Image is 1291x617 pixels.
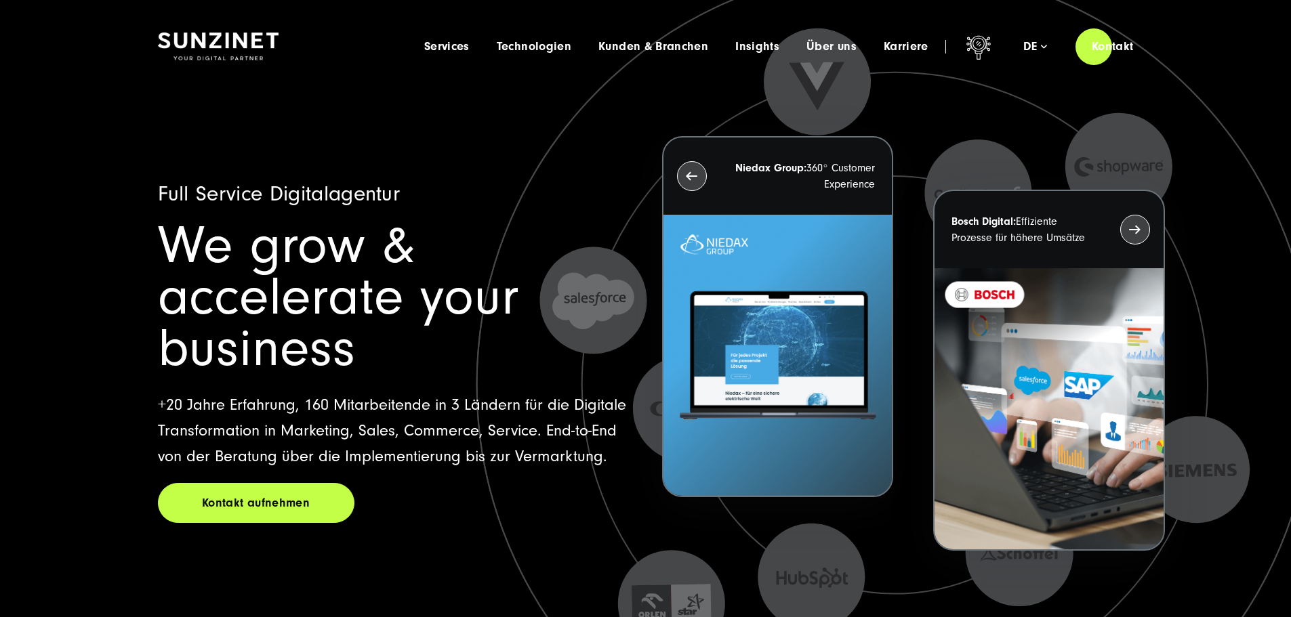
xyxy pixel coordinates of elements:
button: Niedax Group:360° Customer Experience Letztes Projekt von Niedax. Ein Laptop auf dem die Niedax W... [662,136,893,497]
span: Full Service Digitalagentur [158,182,401,206]
a: Insights [735,40,779,54]
p: +20 Jahre Erfahrung, 160 Mitarbeitende in 3 Ländern für die Digitale Transformation in Marketing,... [158,392,630,469]
a: Kunden & Branchen [598,40,708,54]
p: 360° Customer Experience [731,160,875,192]
h1: We grow & accelerate your business [158,220,630,375]
img: BOSCH - Kundeprojekt - Digital Transformation Agentur SUNZINET [935,268,1163,549]
button: Bosch Digital:Effiziente Prozesse für höhere Umsätze BOSCH - Kundeprojekt - Digital Transformatio... [933,190,1164,551]
div: de [1023,40,1047,54]
a: Technologien [497,40,571,54]
strong: Niedax Group: [735,162,806,174]
a: Über uns [806,40,857,54]
p: Effiziente Prozesse für höhere Umsätze [951,213,1095,246]
strong: Bosch Digital: [951,215,1016,228]
img: Letztes Projekt von Niedax. Ein Laptop auf dem die Niedax Website geöffnet ist, auf blauem Hinter... [663,215,892,496]
img: SUNZINET Full Service Digital Agentur [158,33,279,61]
a: Kontakt [1075,27,1150,66]
a: Karriere [884,40,928,54]
a: Services [424,40,470,54]
a: Kontakt aufnehmen [158,483,354,523]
